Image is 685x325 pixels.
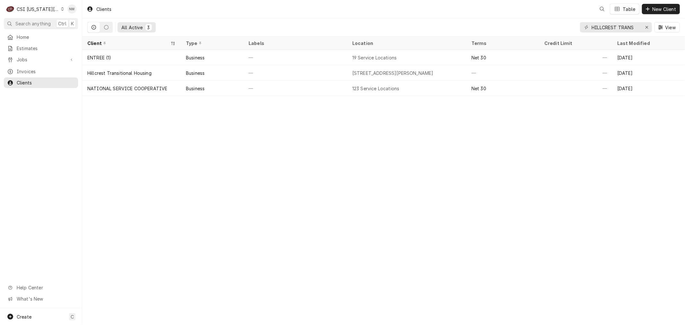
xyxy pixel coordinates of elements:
div: CSI Kansas City's Avatar [6,4,15,13]
a: Clients [4,77,78,88]
div: 19 Service Locations [352,54,397,61]
div: Client [87,40,169,47]
div: Terms [471,40,533,47]
div: [DATE] [612,50,685,65]
div: [DATE] [612,65,685,81]
div: Business [186,85,205,92]
div: 123 Service Locations [352,85,399,92]
div: Nancy Manuel's Avatar [67,4,76,13]
div: Credit Limit [544,40,606,47]
div: [STREET_ADDRESS][PERSON_NAME] [352,70,434,76]
div: — [539,81,612,96]
div: Table [623,6,636,13]
div: Net 30 [471,54,486,61]
div: Net 30 [471,85,486,92]
a: Invoices [4,66,78,77]
div: NM [67,4,76,13]
button: View [654,22,680,32]
span: Help Center [17,284,74,291]
div: — [539,65,612,81]
span: View [664,24,677,31]
div: ENTREE (1) [87,54,111,61]
div: — [243,65,347,81]
span: What's New [17,295,74,302]
button: New Client [642,4,680,14]
a: Estimates [4,43,78,54]
a: Go to Help Center [4,282,78,293]
div: CSI [US_STATE][GEOGRAPHIC_DATA] [17,6,59,13]
span: New Client [651,6,677,13]
span: Search anything [15,20,51,27]
span: Clients [17,79,75,86]
div: NATIONAL SERVICE COOPERATIVE [87,85,167,92]
span: Create [17,314,31,320]
span: Invoices [17,68,75,75]
span: C [71,313,74,320]
a: Home [4,32,78,42]
div: 3 [147,24,151,31]
div: Business [186,70,205,76]
a: Go to What's New [4,294,78,304]
div: Labels [249,40,342,47]
div: Hillcrest Transitional Housing [87,70,152,76]
div: [DATE] [612,81,685,96]
button: Open search [597,4,607,14]
div: — [539,50,612,65]
div: Location [352,40,461,47]
div: All Active [121,24,143,31]
div: Last Modified [617,40,679,47]
span: K [71,20,74,27]
div: — [466,65,539,81]
button: Erase input [642,22,652,32]
span: Jobs [17,56,65,63]
div: Type [186,40,237,47]
div: — [243,81,347,96]
button: Search anythingCtrlK [4,18,78,29]
div: Business [186,54,205,61]
span: Estimates [17,45,75,52]
div: — [243,50,347,65]
div: C [6,4,15,13]
span: Home [17,34,75,40]
span: Ctrl [58,20,66,27]
a: Go to Jobs [4,54,78,65]
input: Keyword search [592,22,640,32]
